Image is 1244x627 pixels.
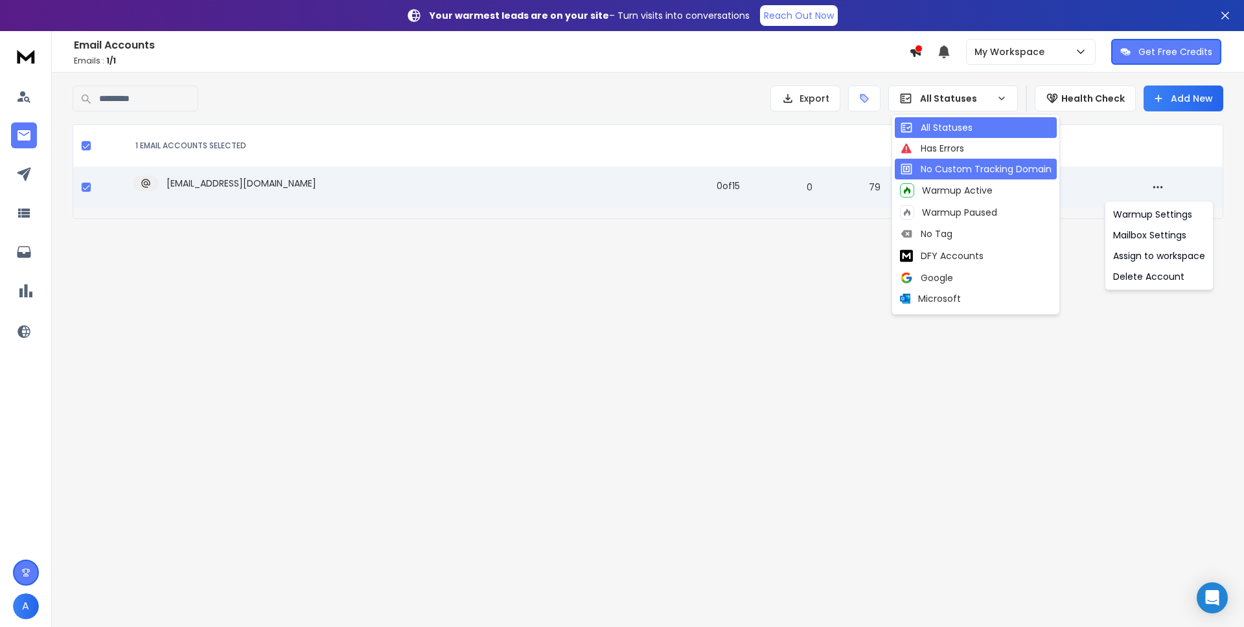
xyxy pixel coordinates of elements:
div: Open Intercom Messenger [1197,582,1228,613]
p: Get Free Credits [1138,45,1212,58]
button: Add New [1144,85,1223,111]
span: A [13,593,39,619]
p: 0 [789,181,831,194]
p: All Statuses [920,92,991,105]
p: Reach Out Now [764,9,834,22]
div: Assign to workspace [1108,245,1210,266]
td: 79 [838,166,912,208]
img: logo [13,44,39,68]
p: My Workspace [974,45,1050,58]
div: Warmup Settings [1108,204,1210,225]
div: 1 EMAIL ACCOUNTS SELECTED [135,141,665,151]
p: [EMAIL_ADDRESS][DOMAIN_NAME] [167,177,316,190]
h1: Email Accounts [74,38,909,53]
span: 1 / 1 [106,55,116,66]
div: Mailbox Settings [1108,225,1210,245]
button: Export [770,85,840,111]
p: – Turn visits into conversations [430,9,750,22]
strong: Your warmest leads are on your site [430,9,609,22]
p: Emails : [74,56,909,66]
p: Health Check [1061,92,1125,105]
div: 0 of 15 [717,179,740,192]
div: Delete Account [1108,266,1210,287]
